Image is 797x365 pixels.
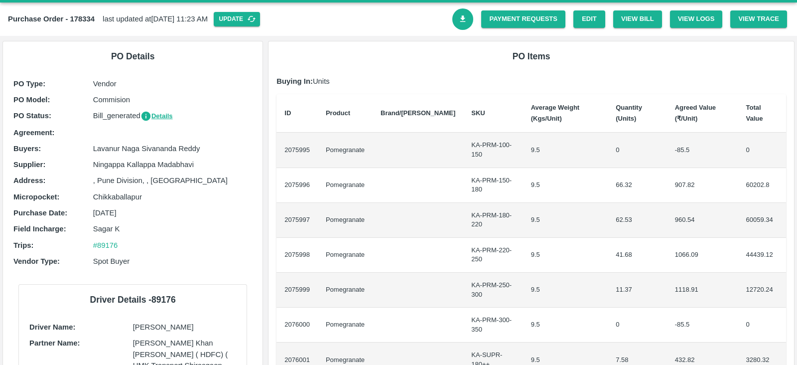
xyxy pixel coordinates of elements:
[276,203,318,238] td: 2075997
[11,49,255,63] h6: PO Details
[481,10,565,28] a: Payment Requests
[318,308,373,343] td: Pomegranate
[140,111,173,122] button: Details
[738,308,786,343] td: 0
[463,308,523,343] td: KA-PRM-300-350
[93,143,253,154] p: Lavanur Naga Sivananda Reddy
[616,104,642,122] b: Quantity (Units)
[523,308,608,343] td: 9.5
[13,209,67,217] b: Purchase Date :
[667,168,738,203] td: 907.82
[608,273,667,308] td: 11.37
[608,203,667,238] td: 62.53
[463,238,523,273] td: KA-PRM-220-250
[13,112,51,120] b: PO Status :
[93,241,118,249] a: #89176
[13,145,41,153] b: Buyers :
[738,238,786,273] td: 44439.12
[471,109,485,117] b: SKU
[276,238,318,273] td: 2075998
[667,308,738,343] td: -85.5
[667,273,738,308] td: 1118.91
[675,104,716,122] b: Agreed Value (₹/Unit)
[93,78,253,89] p: Vendor
[613,10,662,28] button: View Bill
[452,8,474,30] a: Download Bill
[8,15,95,23] b: Purchase Order - 178334
[326,109,350,117] b: Product
[276,49,786,63] h6: PO Items
[93,175,253,186] p: , Pune Division, , [GEOGRAPHIC_DATA]
[93,159,253,170] p: Ningappa Kallappa Madabhavi
[27,293,239,307] h6: Driver Details - 89176
[381,109,455,117] b: Brand/[PERSON_NAME]
[29,339,80,347] b: Partner Name:
[133,322,237,333] p: [PERSON_NAME]
[738,168,786,203] td: 60202.8
[13,241,33,249] b: Trips :
[730,10,787,28] button: View Trace
[667,133,738,168] td: -85.5
[523,273,608,308] td: 9.5
[523,238,608,273] td: 9.5
[8,12,452,26] div: last updated at [DATE] 11:23 AM
[318,238,373,273] td: Pomegranate
[13,225,66,233] b: Field Incharge :
[13,161,45,169] b: Supplier :
[276,308,318,343] td: 2076000
[93,223,253,234] p: Sagar K
[93,110,253,122] p: Bill_generated
[670,10,723,28] button: View Logs
[608,308,667,343] td: 0
[318,203,373,238] td: Pomegranate
[214,12,260,26] button: Update
[93,256,253,267] p: Spot Buyer
[276,77,313,85] b: Buying In:
[284,109,291,117] b: ID
[608,168,667,203] td: 66.32
[13,96,50,104] b: PO Model :
[608,133,667,168] td: 0
[573,10,605,28] a: Edit
[523,168,608,203] td: 9.5
[738,133,786,168] td: 0
[746,104,763,122] b: Total Value
[463,273,523,308] td: KA-PRM-250-300
[276,168,318,203] td: 2075996
[318,133,373,168] td: Pomegranate
[667,238,738,273] td: 1066.09
[93,94,253,105] p: Commision
[276,133,318,168] td: 2075995
[276,76,786,87] p: Units
[318,273,373,308] td: Pomegranate
[13,80,45,88] b: PO Type :
[29,323,75,331] b: Driver Name:
[523,203,608,238] td: 9.5
[531,104,580,122] b: Average Weight (Kgs/Unit)
[667,203,738,238] td: 960.54
[523,133,608,168] td: 9.5
[463,203,523,238] td: KA-PRM-180-220
[13,129,54,137] b: Agreement:
[276,273,318,308] td: 2075999
[318,168,373,203] td: Pomegranate
[738,273,786,308] td: 12720.24
[13,177,45,184] b: Address :
[463,133,523,168] td: KA-PRM-100-150
[463,168,523,203] td: KA-PRM-150-180
[738,203,786,238] td: 60059.34
[93,191,253,202] p: Chikkaballapur
[13,193,59,201] b: Micropocket :
[93,207,253,218] p: [DATE]
[608,238,667,273] td: 41.68
[13,257,60,265] b: Vendor Type :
